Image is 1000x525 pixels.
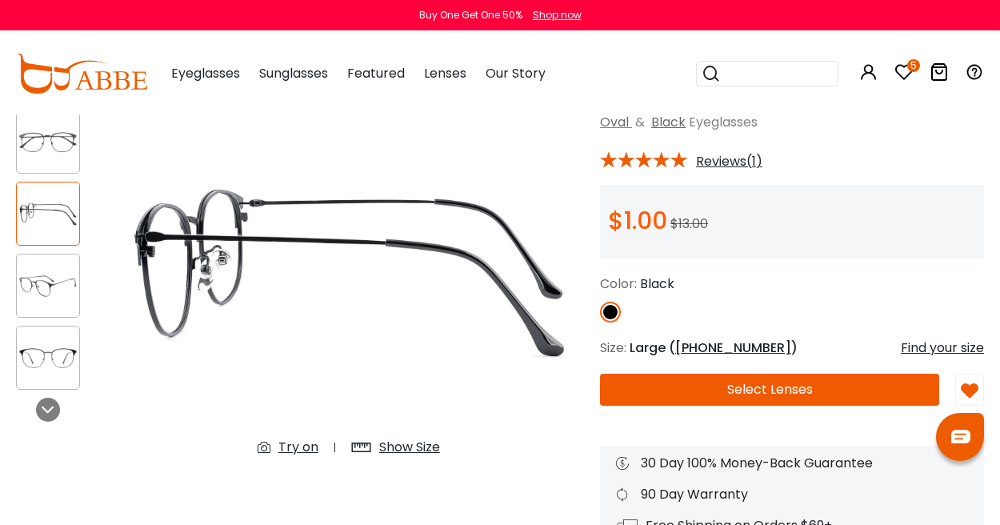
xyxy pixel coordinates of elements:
[17,271,79,302] img: Curvid Black Metal Eyeglasses , NosePads Frames from ABBE Glasses
[17,126,79,158] img: Curvid Black Metal Eyeglasses , NosePads Frames from ABBE Glasses
[600,113,629,131] a: Oval
[951,430,970,443] img: chat
[696,154,762,169] span: Reviews(1)
[419,8,522,22] div: Buy One Get One 50%
[640,275,674,293] span: Black
[670,214,708,233] span: $13.00
[347,64,405,82] span: Featured
[600,275,637,293] span: Color:
[651,113,686,131] a: Black
[632,113,648,131] span: &
[675,339,791,357] span: [PHONE_NUMBER]
[608,203,667,238] span: $1.00
[616,485,968,504] div: 90 Day Warranty
[600,374,939,406] button: Select Lenses
[171,64,240,82] span: Eyeglasses
[907,59,920,72] i: 5
[616,454,968,473] div: 30 Day 100% Money-Back Guarantee
[525,8,582,22] a: Shop now
[16,54,147,94] img: abbeglasses.com
[600,339,626,357] span: Size:
[114,78,584,470] img: Curvid Black Metal Eyeglasses , NosePads Frames from ABBE Glasses
[486,64,546,82] span: Our Story
[961,383,978,400] img: belike_btn.png
[278,438,318,457] div: Try on
[533,8,582,22] div: Shop now
[259,64,328,82] span: Sunglasses
[630,339,798,357] span: Large ( )
[17,198,79,230] img: Curvid Black Metal Eyeglasses , NosePads Frames from ABBE Glasses
[379,438,440,457] div: Show Size
[901,339,984,358] div: Find your size
[689,113,758,131] span: Eyeglasses
[894,66,914,84] a: 5
[424,64,466,82] span: Lenses
[17,343,79,374] img: Curvid Black Metal Eyeglasses , NosePads Frames from ABBE Glasses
